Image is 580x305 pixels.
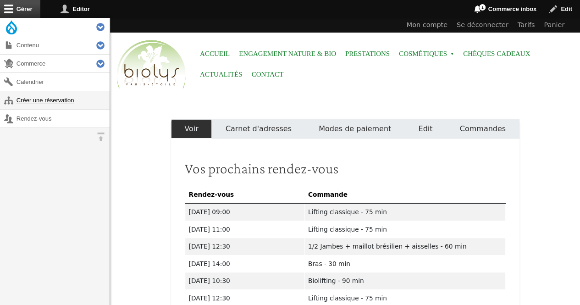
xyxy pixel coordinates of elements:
h2: Vos prochains rendez-vous [185,160,506,177]
nav: Onglets [171,119,519,139]
a: Mon compte [402,18,452,33]
span: 1 [479,4,486,11]
a: Voir [171,119,212,139]
button: Orientation horizontale [92,128,110,146]
td: Lifting classique - 75 min [304,221,505,238]
td: 1/2 Jambes + maillot brésilien + aisselles - 60 min [304,238,505,255]
td: Biolifting - 90 min [304,272,505,290]
a: Tarifs [513,18,540,33]
time: [DATE] 14:00 [189,260,230,267]
header: Entête du site [110,18,580,96]
time: [DATE] 12:30 [189,294,230,302]
a: Actualités [200,64,243,85]
a: Contact [252,64,284,85]
th: Commande [304,186,505,203]
a: Prestations [345,44,390,64]
a: Panier [539,18,569,33]
span: » [450,52,454,56]
img: Accueil [115,39,188,91]
time: [DATE] 12:30 [189,243,230,250]
a: Edit [405,119,446,139]
td: Lifting classique - 75 min [304,203,505,221]
time: [DATE] 10:30 [189,277,230,284]
th: Rendez-vous [185,186,304,203]
td: Bras - 30 min [304,255,505,272]
a: Carnet d'adresses [212,119,305,139]
time: [DATE] 09:00 [189,208,230,216]
time: [DATE] 11:00 [189,226,230,233]
span: Cosmétiques [399,44,454,64]
a: Chèques cadeaux [463,44,530,64]
a: Accueil [200,44,230,64]
a: Modes de paiement [305,119,404,139]
a: Engagement Nature & Bio [239,44,336,64]
a: Se déconnecter [452,18,513,33]
a: Commandes [446,119,519,139]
